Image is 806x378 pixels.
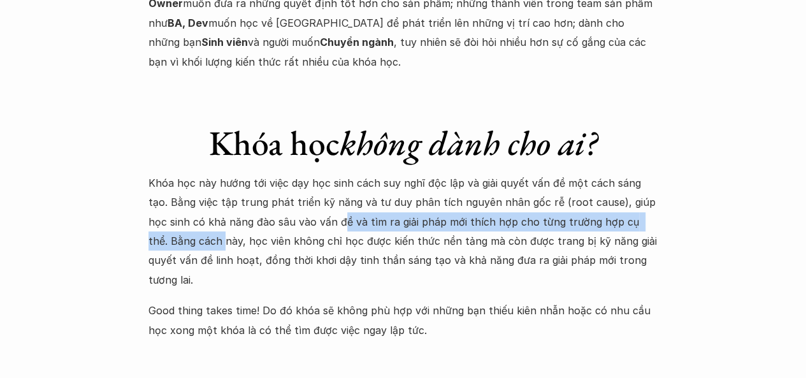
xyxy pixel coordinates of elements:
[148,301,658,340] p: Good thing takes time! Do đó khóa sẽ không phù hợp với những bạn thiếu kiên nhẫn hoặc có nhu cầu ...
[340,120,597,165] em: không dành cho ai?
[320,36,394,48] strong: Chuyển ngành
[201,36,248,48] strong: Sinh viên
[148,122,658,164] h1: Khóa học
[168,17,208,29] strong: BA, Dev
[148,173,658,289] p: Khóa học này hướng tới việc dạy học sinh cách suy nghĩ độc lập và giải quyết vấn đề một cách sáng...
